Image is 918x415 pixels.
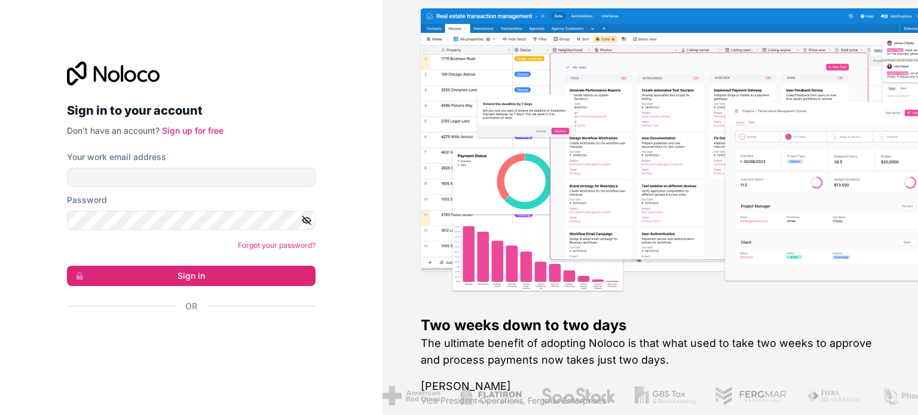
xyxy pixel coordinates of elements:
iframe: Nút Đăng nhập bằng Google [61,325,312,352]
a: Forgot your password? [238,241,316,250]
h2: The ultimate benefit of adopting Noloco is that what used to take two weeks to approve and proces... [421,335,880,368]
h2: Sign in to your account [67,100,316,121]
img: /assets/american-red-cross-BAupjrZR.png [382,386,440,405]
h1: Two weeks down to two days [421,316,880,335]
input: Email address [67,168,316,187]
input: Password [67,211,316,230]
a: Sign up for free [162,125,224,136]
span: Or [185,300,197,312]
label: Password [67,194,107,206]
h1: [PERSON_NAME] [421,378,880,395]
span: Don't have an account? [67,125,160,136]
label: Your work email address [67,151,166,163]
button: Sign in [67,266,316,286]
h1: Vice President Operations , Fergmar Enterprises [421,395,880,407]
